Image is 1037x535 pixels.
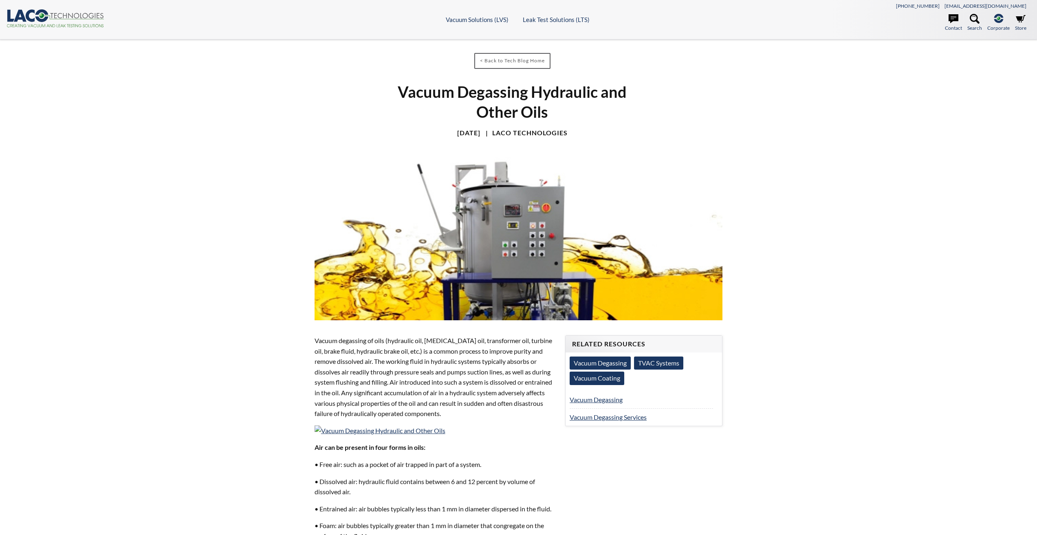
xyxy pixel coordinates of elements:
[945,3,1026,9] a: [EMAIL_ADDRESS][DOMAIN_NAME]
[572,340,716,348] h4: Related Resources
[896,3,940,9] a: [PHONE_NUMBER]
[482,129,568,137] h4: LACO Technologies
[570,396,623,403] a: Vacuum Degassing
[967,14,982,32] a: Search
[315,476,555,497] p: • Dissolved air: hydraulic fluid contains between 6 and 12 percent by volume of dissolved air.
[945,14,962,32] a: Contact
[446,16,509,23] a: Vacuum Solutions (LVS)
[474,53,550,69] a: < Back to Tech Blog Home
[634,357,683,370] a: TVAC Systems
[315,425,445,436] img: Vacuum Degassing Hydraulic and Other Oils
[315,443,425,451] strong: Air can be present in four forms in oils:
[570,413,647,421] a: Vacuum Degassing Services
[315,335,555,419] p: Vacuum degassing of oils (hydraulic oil, [MEDICAL_DATA] oil, transformer oil, turbine oil, brake ...
[1015,14,1026,32] a: Store
[570,372,624,385] a: Vacuum Coating
[376,82,648,122] h1: Vacuum Degassing Hydraulic and Other Oils
[987,24,1010,32] span: Corporate
[523,16,590,23] a: Leak Test Solutions (LTS)
[570,357,631,370] a: Vacuum Degassing
[315,459,555,470] p: • Free air: such as a pocket of air trapped in part of a system.
[315,504,555,514] p: • Entrained air: air bubbles typically less than 1 mm in diameter dispersed in the fluid.
[457,129,480,137] h4: [DATE]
